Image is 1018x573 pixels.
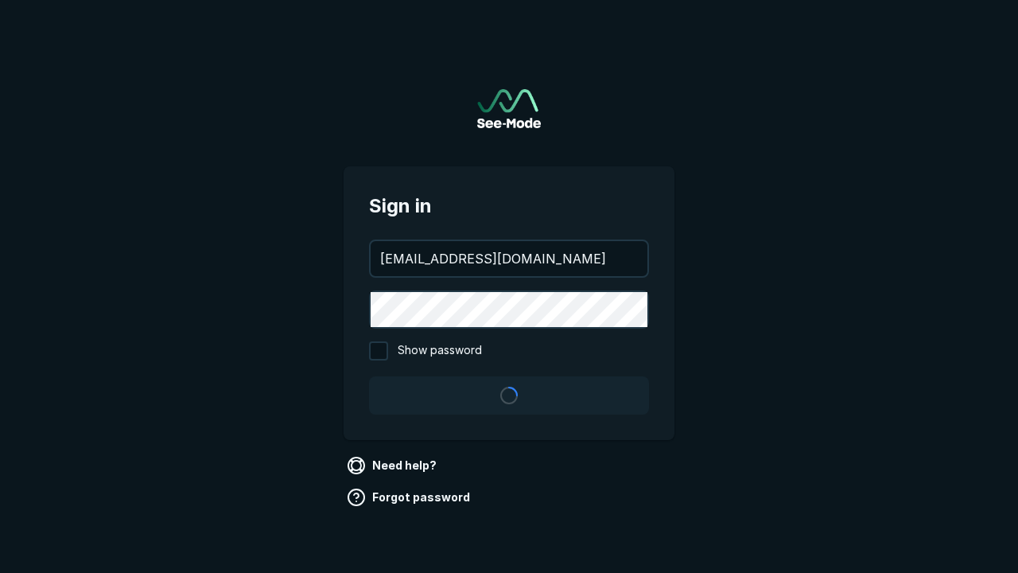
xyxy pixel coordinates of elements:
a: Need help? [344,453,443,478]
span: Sign in [369,192,649,220]
input: your@email.com [371,241,647,276]
a: Forgot password [344,485,476,510]
span: Show password [398,341,482,361]
img: See-Mode Logo [477,89,541,128]
a: Go to sign in [477,89,541,128]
